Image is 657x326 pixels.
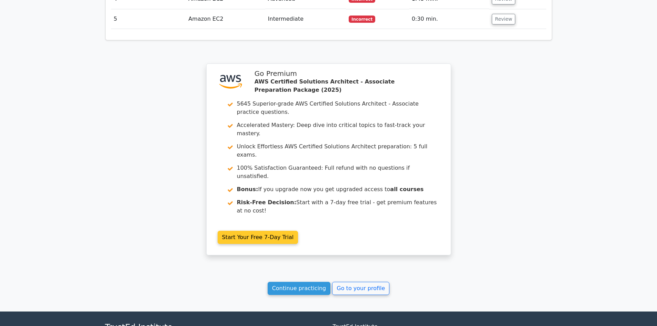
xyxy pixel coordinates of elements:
a: Start Your Free 7-Day Trial [218,231,298,244]
td: 5 [111,9,186,29]
td: Intermediate [265,9,346,29]
td: 0:30 min. [409,9,489,29]
a: Continue practicing [268,282,331,295]
a: Go to your profile [332,282,389,295]
span: Incorrect [349,16,375,22]
td: Amazon EC2 [186,9,265,29]
button: Review [492,14,515,24]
